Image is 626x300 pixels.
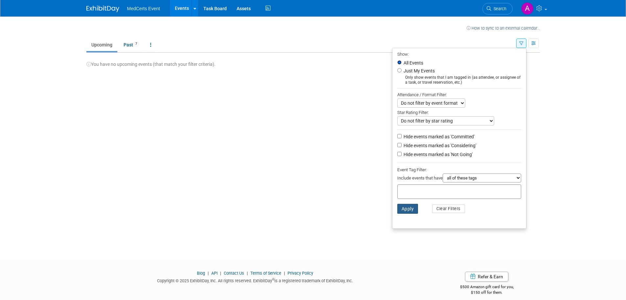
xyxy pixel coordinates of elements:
div: Show: [397,50,521,58]
div: Include events that have [397,174,521,184]
a: Terms of Service [250,271,281,276]
label: All Events [402,61,423,65]
a: Upcoming [86,39,117,51]
span: | [219,271,223,276]
label: Hide events marked as 'Not Going' [402,151,473,158]
span: You have no upcoming events (that match your filter criteria). [86,62,216,67]
span: Search [491,6,506,11]
div: Only show events that I am tagged in (as attendee, or assignee of a task, or travel reservation, ... [397,75,521,85]
div: Star Rating Filter: [397,108,521,116]
div: $150 off for them. [434,290,540,295]
button: Apply [397,204,418,214]
a: How to sync to an external calendar... [467,26,540,31]
img: Amanda Estes [521,2,534,15]
span: MedCerts Event [127,6,160,11]
a: Search [482,3,513,14]
span: 7 [133,41,139,46]
label: Just My Events [402,68,435,74]
a: Contact Us [224,271,244,276]
label: Hide events marked as 'Considering' [402,142,476,149]
div: Attendance / Format Filter: [397,91,521,98]
div: Event Tag Filter: [397,166,521,174]
span: | [245,271,249,276]
img: ExhibitDay [86,6,119,12]
a: Past7 [119,39,144,51]
a: Refer & Earn [465,272,508,282]
a: API [211,271,218,276]
span: | [206,271,210,276]
a: Blog [197,271,205,276]
div: $500 Amazon gift card for you, [434,280,540,295]
sup: ® [272,278,274,281]
div: Copyright © 2025 ExhibitDay, Inc. All rights reserved. ExhibitDay is a registered trademark of Ex... [86,276,424,284]
label: Hide events marked as 'Committed' [402,133,475,140]
span: | [282,271,287,276]
button: Clear Filters [432,205,465,213]
a: Privacy Policy [288,271,313,276]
